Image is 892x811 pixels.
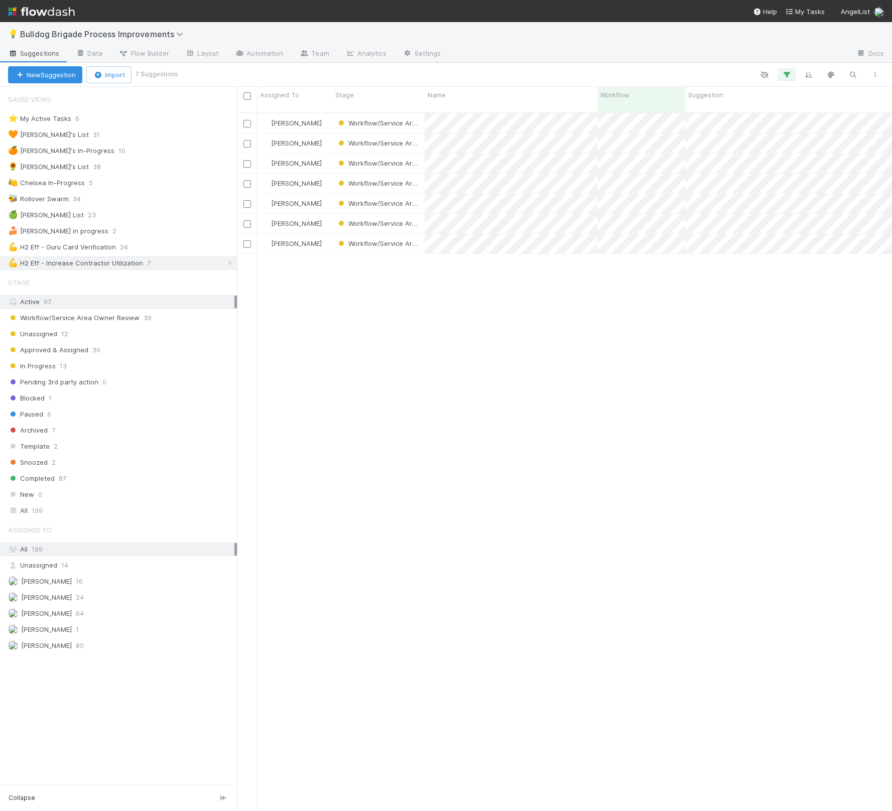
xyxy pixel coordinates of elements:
input: Toggle Row Selected [243,200,251,208]
div: Workflow/Service Area Owner Review [336,118,420,128]
img: avatar_aa70801e-8de5-4477-ab9d-eb7c67de69c1.png [8,592,18,602]
a: Layout [177,46,227,62]
span: 🍏 [8,210,18,219]
div: Workflow/Service Area Owner Review [336,238,420,248]
div: [PERSON_NAME] [261,238,322,248]
img: avatar_04f2f553-352a-453f-b9fb-c6074dc60769.png [262,179,270,187]
span: 6 [47,408,51,421]
span: 6 [75,112,89,125]
span: 5 [89,177,103,189]
span: 1 [49,392,52,404]
span: [PERSON_NAME] [21,577,72,585]
small: 7 Suggestions [136,70,178,79]
img: avatar_aa70801e-8de5-4477-ab9d-eb7c67de69c1.png [262,239,270,247]
div: [PERSON_NAME] [261,178,322,188]
div: Rollover Swarm [8,193,69,205]
span: 0 [102,376,106,388]
div: Help [753,7,777,17]
span: Collapse [9,793,35,802]
span: 0 [38,488,42,501]
img: avatar_b18de8e2-1483-4e81-aa60-0a3d21592880.png [8,576,18,586]
div: [PERSON_NAME] [261,118,322,128]
span: 30 [92,344,100,356]
div: My Active Tasks [8,112,71,125]
div: Workflow/Service Area Owner Review [336,218,420,228]
img: avatar_04f2f553-352a-453f-b9fb-c6074dc60769.png [262,159,270,167]
span: 12 [61,328,68,340]
span: Workflow/Service Area Owner Review [8,312,140,324]
span: 10 [118,145,136,157]
span: Assigned To [8,520,52,540]
input: Toggle Row Selected [243,240,251,248]
span: Template [8,440,50,453]
span: 39 [144,312,152,324]
span: 34 [73,193,91,205]
a: Automation [226,46,291,62]
a: Settings [395,46,449,62]
span: Archived [8,424,48,437]
span: 80 [76,639,84,652]
span: [PERSON_NAME] [21,641,72,649]
span: Stage [335,90,354,100]
span: Snoozed [8,456,48,469]
span: In Progress [8,360,56,372]
div: [PERSON_NAME] in progress [8,225,108,237]
a: Flow Builder [111,46,177,62]
span: Workflow/Service Area Owner Review [336,179,468,187]
span: 💡 [8,30,18,38]
div: [PERSON_NAME] [261,218,322,228]
img: avatar_aa70801e-8de5-4477-ab9d-eb7c67de69c1.png [262,139,270,147]
div: [PERSON_NAME]'s List [8,161,89,173]
span: 💪 [8,242,18,251]
span: 🌻 [8,162,18,171]
span: Pending 3rd party action [8,376,98,388]
img: avatar_04f2f553-352a-453f-b9fb-c6074dc60769.png [8,608,18,618]
a: My Tasks [785,7,825,17]
a: Team [291,46,337,62]
div: [PERSON_NAME] [261,138,322,148]
span: Name [428,90,446,100]
span: Completed [8,472,55,485]
span: 13 [60,360,67,372]
div: Workflow/Service Area Owner Review [336,158,420,168]
span: Workflow/Service Area Owner Review [336,239,468,247]
span: 199 [32,504,43,517]
span: 7 [52,424,55,437]
img: avatar_04f2f553-352a-453f-b9fb-c6074dc60769.png [262,199,270,207]
span: Workflow [600,90,629,100]
span: [PERSON_NAME] [271,139,322,147]
span: Flow Builder [119,48,169,58]
span: 💪 [8,258,18,267]
div: [PERSON_NAME] List [8,209,84,221]
span: 2 [54,440,58,453]
div: [PERSON_NAME]'s In-Progress [8,145,114,157]
div: H2 Eff - Guru Card Verification [8,241,116,253]
input: Toggle Row Selected [243,160,251,168]
span: Unassigned [8,328,57,340]
span: My Tasks [785,8,825,16]
span: Workflow/Service Area Owner Review [336,159,468,167]
span: [PERSON_NAME] [271,119,322,127]
span: Workflow/Service Area Owner Review [336,119,468,127]
span: [PERSON_NAME] [271,159,322,167]
span: 199 [32,545,43,553]
div: Workflow/Service Area Owner Review [336,178,420,188]
div: All [8,504,234,517]
span: 2 [52,456,56,469]
span: [PERSON_NAME] [21,609,72,617]
span: [PERSON_NAME] [21,625,72,633]
span: 97 [44,298,51,306]
a: Data [67,46,110,62]
div: Workflow/Service Area Owner Review [336,198,420,208]
span: [PERSON_NAME] [271,239,322,247]
span: Assigned To [260,90,299,100]
span: 64 [76,607,84,620]
span: Approved & Assigned [8,344,88,356]
span: 1 [76,623,79,636]
img: avatar_b18de8e2-1483-4e81-aa60-0a3d21592880.png [262,219,270,227]
span: 🍊 [8,146,18,155]
button: NewSuggestion [8,66,82,83]
span: [PERSON_NAME] [271,179,322,187]
input: Toggle Row Selected [243,140,251,148]
div: All [8,543,234,556]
